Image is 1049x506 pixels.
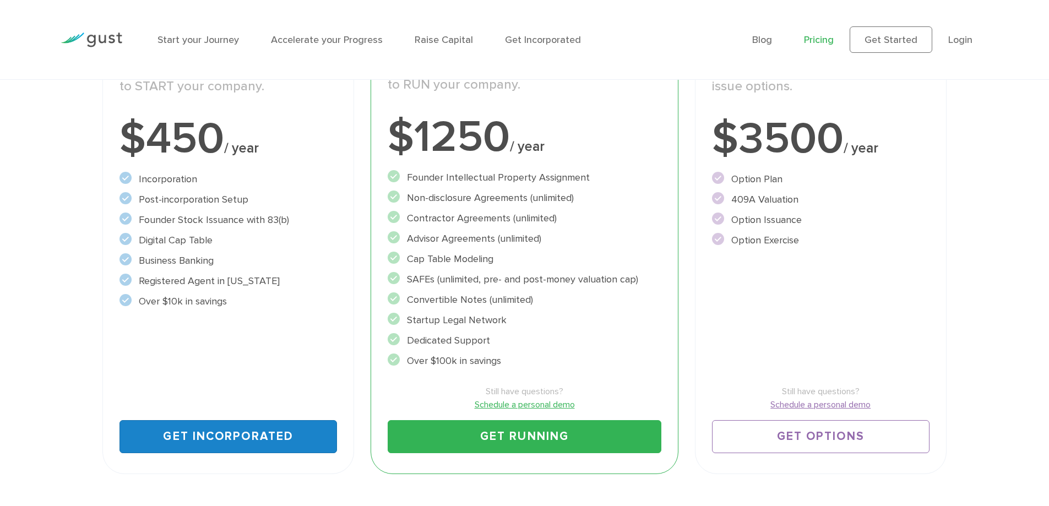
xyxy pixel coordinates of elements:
a: Login [948,34,972,46]
li: Registered Agent in [US_STATE] [119,274,337,289]
li: Non-disclosure Agreements (unlimited) [388,191,661,205]
li: Incorporation [119,172,337,187]
a: Get Running [388,420,661,453]
li: Advisor Agreements (unlimited) [388,231,661,246]
li: Startup Legal Network [388,313,661,328]
li: Dedicated Support [388,333,661,348]
span: Still have questions? [712,385,930,398]
a: Get Incorporated [119,420,337,453]
li: Option Exercise [712,233,930,248]
div: $3500 [712,117,930,161]
li: Contractor Agreements (unlimited) [388,211,661,226]
img: Gust Logo [61,32,122,47]
li: Post-incorporation Setup [119,192,337,207]
li: Over $100k in savings [388,353,661,368]
div: $1250 [388,115,661,159]
li: Over $10k in savings [119,294,337,309]
a: Schedule a personal demo [712,398,930,411]
div: $450 [119,117,337,161]
span: Still have questions? [388,385,661,398]
a: Schedule a personal demo [388,398,661,411]
span: / year [510,138,545,155]
li: Option Plan [712,172,930,187]
a: Start your Journey [157,34,239,46]
a: Get Started [850,26,932,53]
li: Founder Stock Issuance with 83(b) [119,213,337,227]
li: Cap Table Modeling [388,252,661,266]
li: SAFEs (unlimited, pre- and post-money valuation cap) [388,272,661,287]
li: Founder Intellectual Property Assignment [388,170,661,185]
span: / year [224,140,259,156]
li: Digital Cap Table [119,233,337,248]
a: Get Options [712,420,930,453]
a: Pricing [804,34,834,46]
span: / year [844,140,878,156]
li: 409A Valuation [712,192,930,207]
li: Business Banking [119,253,337,268]
li: Convertible Notes (unlimited) [388,292,661,307]
li: Option Issuance [712,213,930,227]
a: Raise Capital [415,34,473,46]
a: Get Incorporated [505,34,581,46]
a: Accelerate your Progress [271,34,383,46]
a: Blog [752,34,772,46]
